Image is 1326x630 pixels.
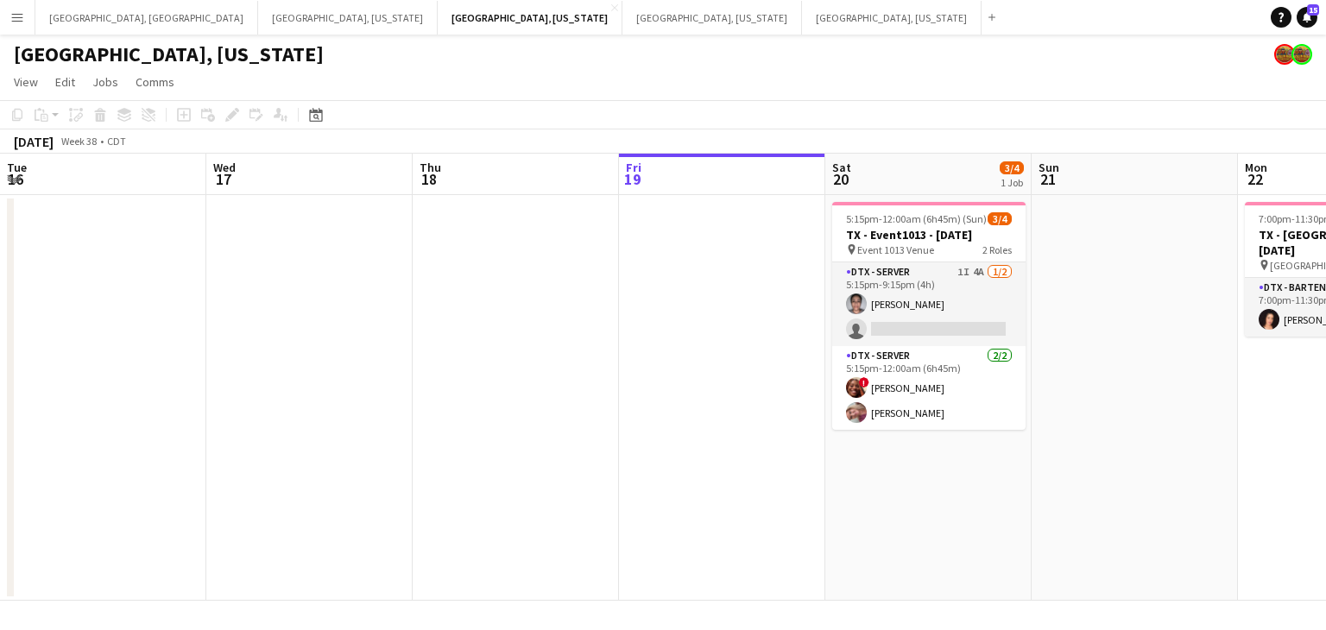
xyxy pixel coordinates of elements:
span: Tue [7,160,27,175]
button: [GEOGRAPHIC_DATA], [US_STATE] [802,1,982,35]
span: ! [859,377,869,387]
a: Comms [129,71,181,93]
button: [GEOGRAPHIC_DATA], [GEOGRAPHIC_DATA] [35,1,258,35]
span: Mon [1245,160,1267,175]
span: Comms [136,74,174,90]
a: Jobs [85,71,125,93]
span: Jobs [92,74,118,90]
button: [GEOGRAPHIC_DATA], [US_STATE] [622,1,802,35]
span: 2 Roles [982,243,1012,256]
span: 17 [211,169,236,189]
span: 21 [1036,169,1059,189]
app-user-avatar: Rollin Hero [1274,44,1295,65]
span: 16 [4,169,27,189]
span: Thu [420,160,441,175]
span: 3/4 [1000,161,1024,174]
a: 15 [1297,7,1317,28]
div: CDT [107,135,126,148]
app-user-avatar: Rollin Hero [1291,44,1312,65]
button: [GEOGRAPHIC_DATA], [US_STATE] [258,1,438,35]
span: 19 [623,169,641,189]
span: 20 [830,169,851,189]
span: View [14,74,38,90]
span: Sat [832,160,851,175]
span: Event 1013 Venue [857,243,934,256]
div: 1 Job [1001,176,1023,189]
button: [GEOGRAPHIC_DATA], [US_STATE] [438,1,622,35]
div: [DATE] [14,133,54,150]
span: 22 [1242,169,1267,189]
a: Edit [48,71,82,93]
h1: [GEOGRAPHIC_DATA], [US_STATE] [14,41,324,67]
span: Fri [626,160,641,175]
h3: TX - Event1013 - [DATE] [832,227,1026,243]
span: Wed [213,160,236,175]
span: 15 [1307,4,1319,16]
app-card-role: DTX - Server2/25:15pm-12:00am (6h45m)![PERSON_NAME][PERSON_NAME] [832,346,1026,430]
span: 3/4 [988,212,1012,225]
span: Week 38 [57,135,100,148]
span: 18 [417,169,441,189]
span: 5:15pm-12:00am (6h45m) (Sun) [846,212,987,225]
span: Edit [55,74,75,90]
app-card-role: DTX - Server1I4A1/25:15pm-9:15pm (4h)[PERSON_NAME] [832,262,1026,346]
span: Sun [1039,160,1059,175]
app-job-card: 5:15pm-12:00am (6h45m) (Sun)3/4TX - Event1013 - [DATE] Event 1013 Venue2 RolesDTX - Server1I4A1/2... [832,202,1026,430]
a: View [7,71,45,93]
